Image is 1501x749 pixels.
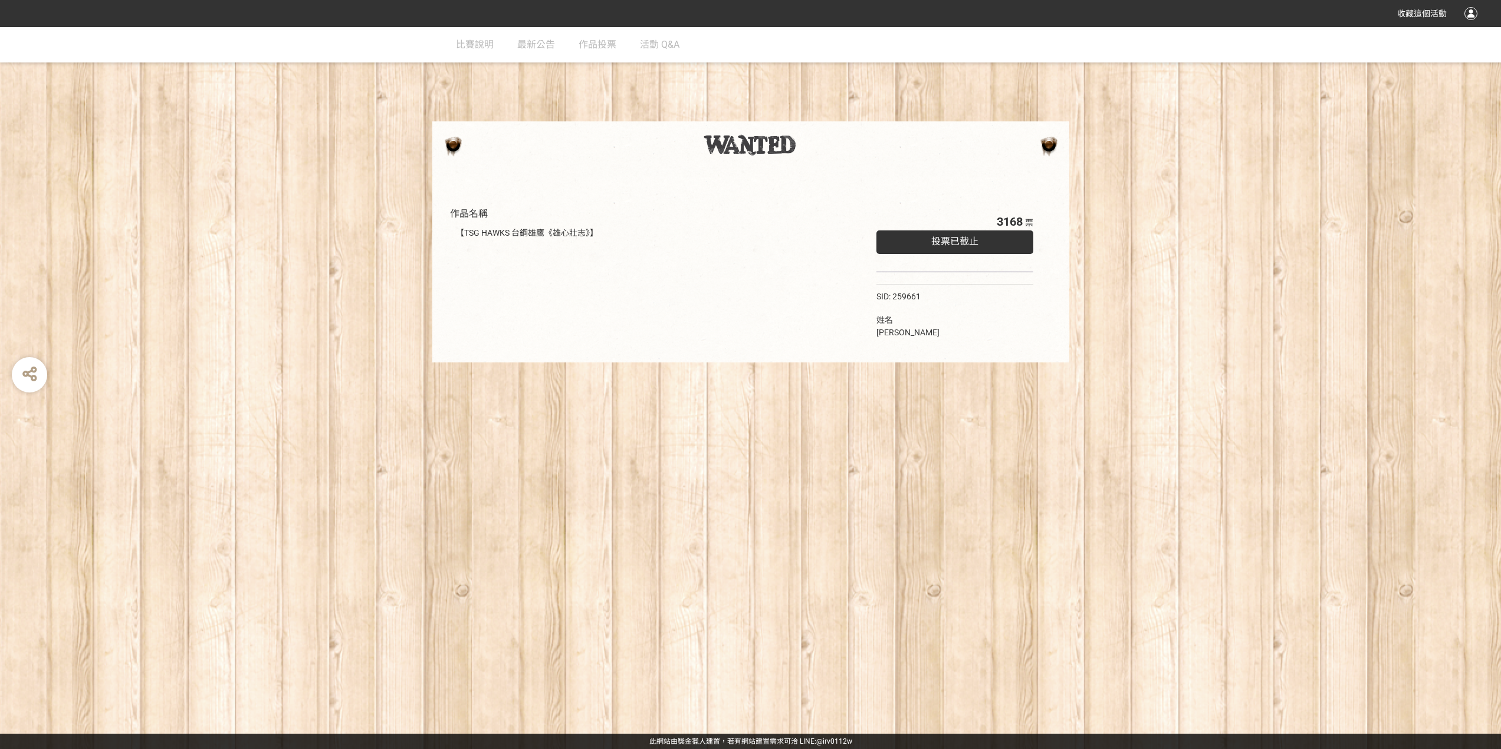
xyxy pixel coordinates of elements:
span: 作品投票 [579,39,616,50]
span: 比賽說明 [456,39,494,50]
div: [PERSON_NAME] [876,326,1034,339]
div: 【TSG HAWKS 台鋼雄鷹《雄心壯志》】 [456,227,841,239]
span: 可洽 LINE: [649,737,852,745]
span: 收藏這個活動 [1397,9,1447,18]
span: 最新公告 [517,39,555,50]
iframe: Line It Share [983,291,1160,379]
iframe: Facebook Share [930,291,989,302]
span: 活動 Q&A [640,39,679,50]
a: 作品投票 [579,27,616,62]
span: 票 [1025,218,1033,227]
a: @irv0112w [816,737,852,745]
a: 活動 Q&A [640,27,679,62]
span: 作品名稱 [450,208,488,219]
a: 此網站由獎金獵人建置，若有網站建置需求 [649,737,784,745]
span: 姓名 [876,315,893,325]
span: SID: 259661 [876,292,921,301]
span: 投票已截止 [931,236,978,247]
a: 最新公告 [517,27,555,62]
a: 比賽說明 [456,27,494,62]
span: 3168 [997,215,1023,229]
